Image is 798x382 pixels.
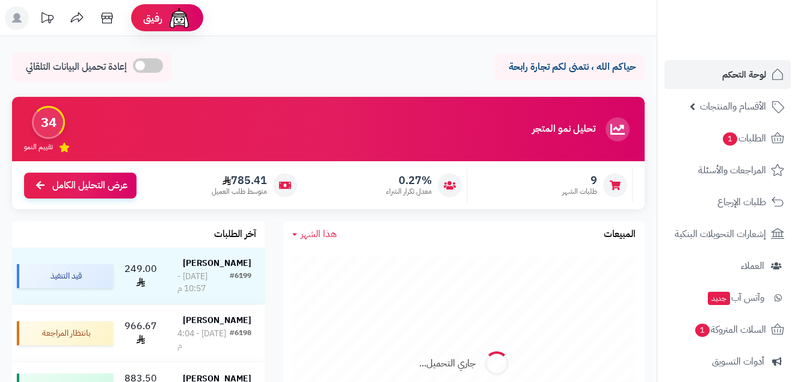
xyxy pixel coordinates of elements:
[17,264,113,288] div: قيد التنفيذ
[698,162,766,179] span: المراجعات والأسئلة
[24,173,137,199] a: عرض التحليل الكامل
[664,220,791,248] a: إشعارات التحويلات البنكية
[741,257,764,274] span: العملاء
[419,357,476,371] div: جاري التحميل...
[722,66,766,83] span: لوحة التحكم
[17,321,113,345] div: بانتظار المراجعة
[52,179,127,193] span: عرض التحليل الكامل
[118,248,164,304] td: 249.00
[386,174,432,187] span: 0.27%
[230,328,251,352] div: #6198
[562,186,597,197] span: طلبات الشهر
[177,328,230,352] div: [DATE] - 4:04 م
[664,156,791,185] a: المراجعات والأسئلة
[562,174,597,187] span: 9
[716,29,787,55] img: logo-2.png
[177,271,230,295] div: [DATE] - 10:57 م
[695,324,710,337] span: 1
[26,60,127,74] span: إعادة تحميل البيانات التلقائي
[708,292,730,305] span: جديد
[292,227,337,241] a: هذا الشهر
[664,315,791,344] a: السلات المتروكة1
[675,226,766,242] span: إشعارات التحويلات البنكية
[212,174,267,187] span: 785.41
[723,132,737,146] span: 1
[24,142,53,152] span: تقييم النمو
[212,186,267,197] span: متوسط طلب العميل
[664,60,791,89] a: لوحة التحكم
[700,98,766,115] span: الأقسام والمنتجات
[230,271,251,295] div: #6199
[707,289,764,306] span: وآتس آب
[712,353,764,370] span: أدوات التسويق
[722,130,766,147] span: الطلبات
[386,186,432,197] span: معدل تكرار الشراء
[604,229,636,240] h3: المبيعات
[694,321,766,338] span: السلات المتروكة
[503,60,636,74] p: حياكم الله ، نتمنى لكم تجارة رابحة
[301,227,337,241] span: هذا الشهر
[167,6,191,30] img: ai-face.png
[183,257,251,270] strong: [PERSON_NAME]
[183,314,251,327] strong: [PERSON_NAME]
[664,188,791,217] a: طلبات الإرجاع
[532,124,595,135] h3: تحليل نمو المتجر
[664,283,791,312] a: وآتس آبجديد
[118,305,164,362] td: 966.67
[664,347,791,376] a: أدوات التسويق
[143,11,162,25] span: رفيق
[32,6,62,33] a: تحديثات المنصة
[664,124,791,153] a: الطلبات1
[664,251,791,280] a: العملاء
[214,229,256,240] h3: آخر الطلبات
[717,194,766,211] span: طلبات الإرجاع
